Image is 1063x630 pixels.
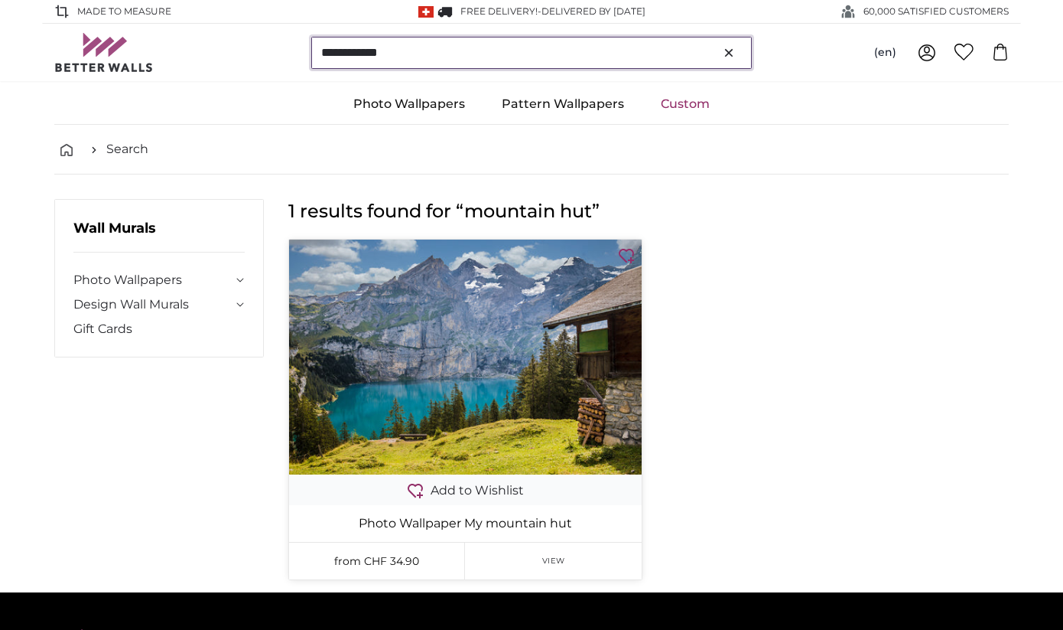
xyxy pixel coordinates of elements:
a: Search [106,140,148,158]
a: Design Wall Murals [73,295,232,314]
img: photo-wallpaper-artful-map [289,240,642,475]
img: Betterwalls [54,33,154,72]
button: Add to Wishlist [289,481,642,500]
span: FREE delivery! [460,5,538,17]
span: View [542,555,564,566]
h1: 1 results found for “mountain hut” [288,199,1009,224]
a: Photo Wallpapers [335,84,483,124]
a: photo-wallpaper-artful-map Add to Wishlist [289,240,642,505]
span: 60,000 SATISFIED CUSTOMERS [863,5,1009,18]
span: Add to Wishlist [431,481,524,500]
summary: Design Wall Murals [73,295,245,314]
a: Gift Cards [73,320,245,338]
span: from CHF 34.90 [334,554,419,568]
span: - [538,5,645,17]
span: Made to Measure [77,5,171,18]
span: Delivered by [DATE] [541,5,645,17]
a: Pattern Wallpapers [483,84,642,124]
img: Switzerland [418,6,434,18]
nav: breadcrumbs [54,125,1009,175]
h3: Wall Murals [73,218,245,253]
a: Photo Wallpaper My mountain hut [292,514,639,533]
button: (en) [862,39,909,67]
a: Photo Wallpapers [73,271,232,289]
a: Custom [642,84,728,124]
a: View [465,543,642,579]
summary: Photo Wallpapers [73,271,245,289]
